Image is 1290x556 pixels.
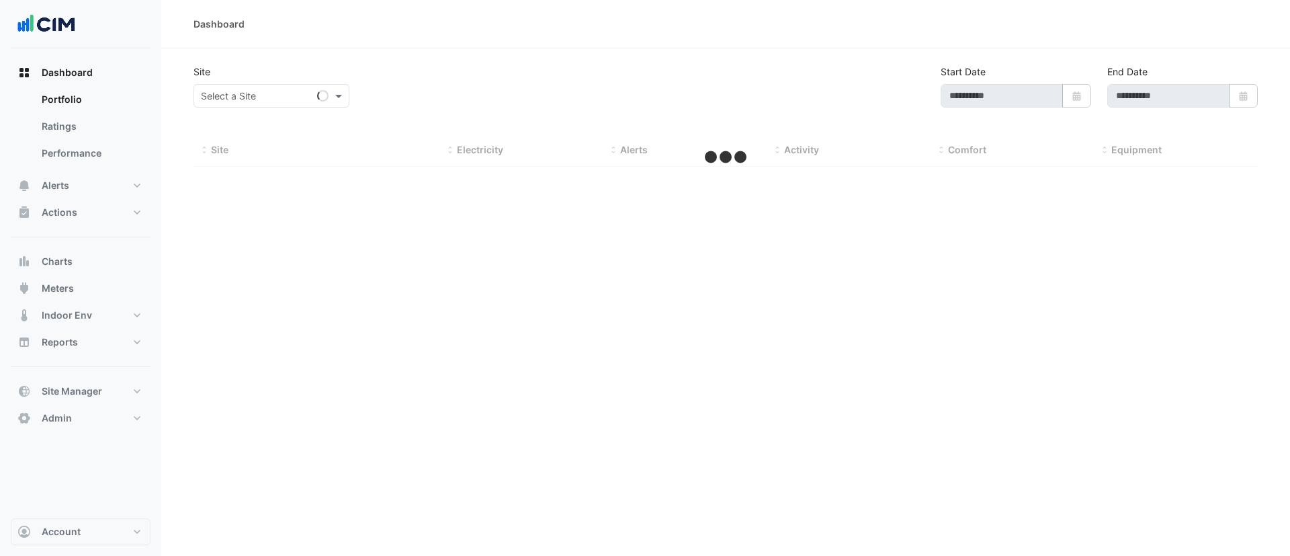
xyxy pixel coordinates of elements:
[193,65,210,79] label: Site
[31,86,150,113] a: Portfolio
[31,140,150,167] a: Performance
[11,172,150,199] button: Alerts
[42,66,93,79] span: Dashboard
[42,411,72,425] span: Admin
[17,411,31,425] app-icon: Admin
[17,309,31,322] app-icon: Indoor Env
[941,65,986,79] label: Start Date
[620,144,648,155] span: Alerts
[1107,65,1148,79] label: End Date
[31,113,150,140] a: Ratings
[11,59,150,86] button: Dashboard
[11,248,150,275] button: Charts
[11,329,150,356] button: Reports
[17,255,31,268] app-icon: Charts
[11,275,150,302] button: Meters
[42,335,78,349] span: Reports
[17,206,31,219] app-icon: Actions
[42,385,102,398] span: Site Manager
[42,282,74,295] span: Meters
[17,66,31,79] app-icon: Dashboard
[16,11,77,38] img: Company Logo
[1111,144,1162,155] span: Equipment
[42,255,73,268] span: Charts
[17,282,31,295] app-icon: Meters
[211,144,228,155] span: Site
[193,17,245,31] div: Dashboard
[17,335,31,349] app-icon: Reports
[11,518,150,545] button: Account
[42,206,77,219] span: Actions
[42,309,92,322] span: Indoor Env
[17,179,31,192] app-icon: Alerts
[11,378,150,405] button: Site Manager
[11,405,150,432] button: Admin
[948,144,986,155] span: Comfort
[11,302,150,329] button: Indoor Env
[11,199,150,226] button: Actions
[11,86,150,172] div: Dashboard
[42,525,81,539] span: Account
[784,144,819,155] span: Activity
[17,385,31,398] app-icon: Site Manager
[42,179,69,192] span: Alerts
[457,144,503,155] span: Electricity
